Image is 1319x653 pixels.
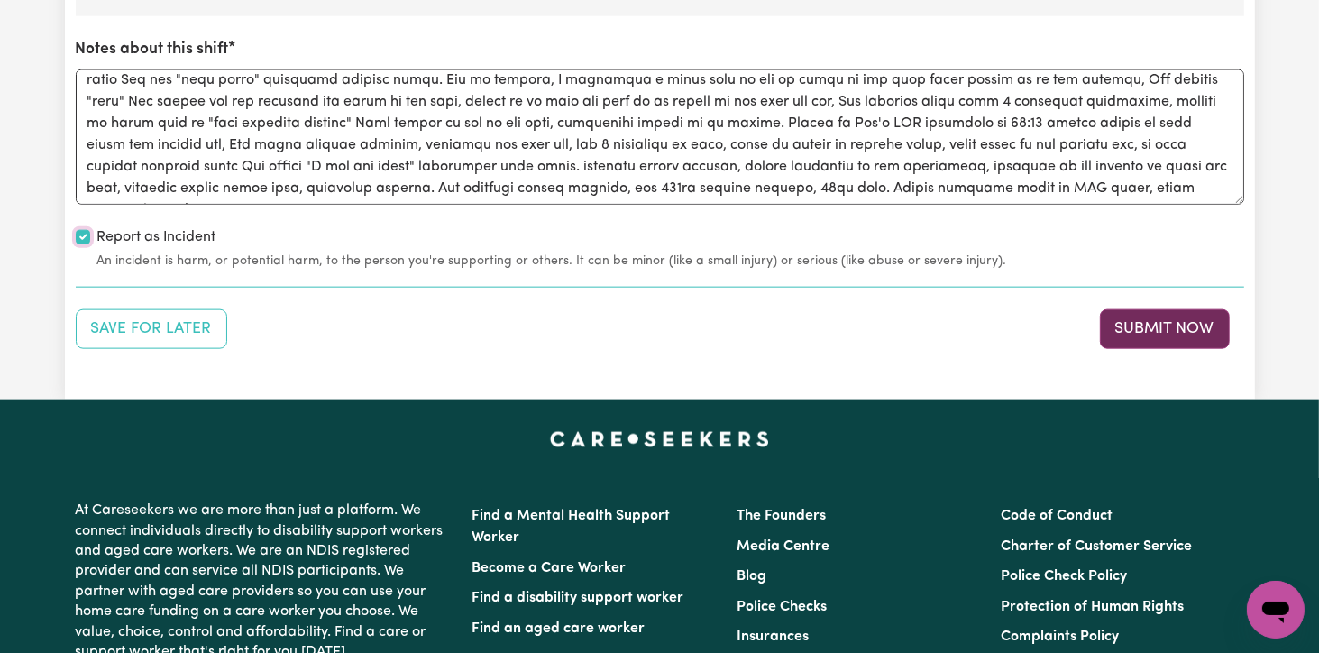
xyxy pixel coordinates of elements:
a: The Founders [737,509,826,523]
label: Notes about this shift [76,38,229,61]
button: Save your job report [76,309,227,349]
button: Submit your job report [1100,309,1230,349]
a: Become a Care Worker [472,561,627,575]
a: Code of Conduct [1001,509,1113,523]
small: An incident is harm, or potential harm, to the person you're supporting or others. It can be mino... [97,252,1244,271]
a: Insurances [737,630,809,644]
a: Police Checks [737,600,827,614]
a: Find a disability support worker [472,591,684,605]
iframe: Button to launch messaging window [1247,581,1305,639]
a: Protection of Human Rights [1001,600,1184,614]
textarea: Loremips 33.32.5995 D (SIT Ametcon Adipisc) elitsed do Eiu't (incidi Utlabore Etdolor) MAG aliqua... [76,69,1244,205]
a: Blog [737,569,766,584]
a: Complaints Policy [1001,630,1119,644]
label: Report as Incident [97,226,216,248]
a: Find a Mental Health Support Worker [472,509,671,545]
a: Charter of Customer Service [1001,539,1192,554]
a: Media Centre [737,539,829,554]
a: Careseekers home page [550,432,769,446]
a: Find an aged care worker [472,621,646,636]
a: Police Check Policy [1001,569,1127,584]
